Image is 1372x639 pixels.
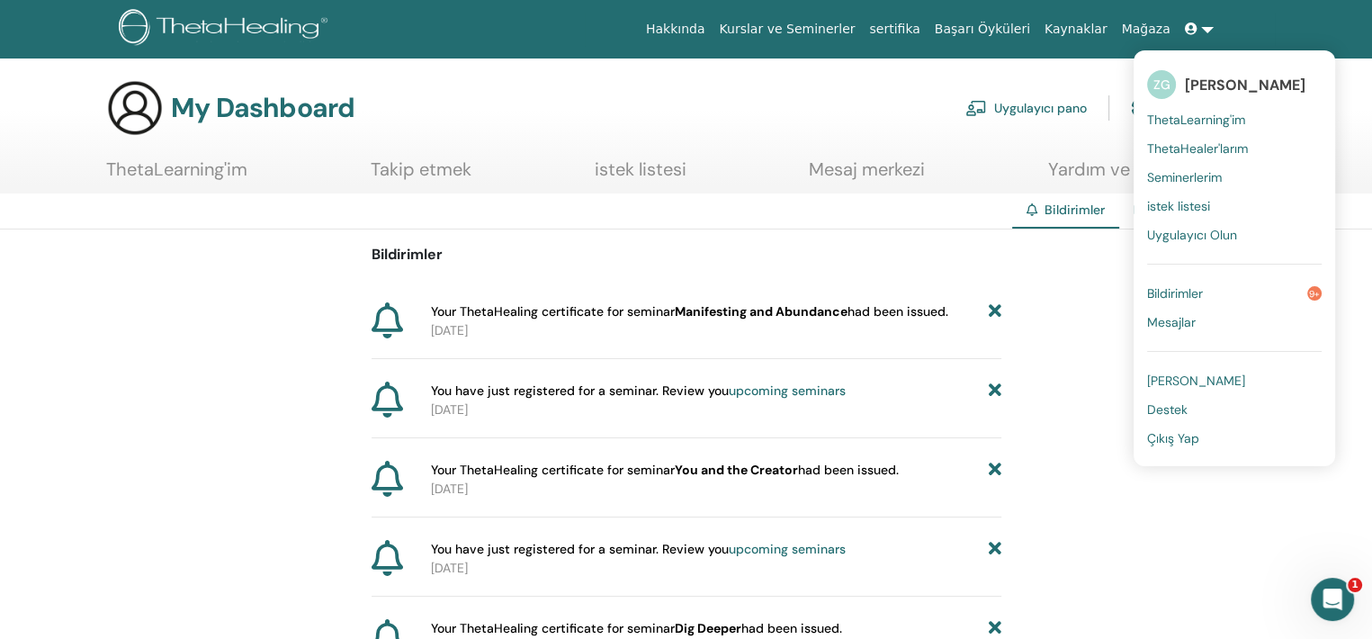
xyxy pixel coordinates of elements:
[371,158,471,193] a: Takip etmek
[1147,308,1322,337] a: Mesajlar
[1147,64,1322,105] a: ZG[PERSON_NAME]
[431,321,1001,340] p: [DATE]
[431,540,846,559] span: You have just registered for a seminar. Review you
[1045,202,1105,218] span: Bildirimler
[675,620,741,636] b: Dig Deeper
[1147,192,1322,220] a: istek listesi
[1037,13,1115,46] a: Kaynaklar
[1307,286,1322,301] span: 9+
[675,462,798,478] b: You and the Creator
[1147,163,1322,192] a: Seminerlerim
[119,9,334,49] img: logo.png
[431,559,1001,578] p: [DATE]
[729,541,846,557] a: upcoming seminars
[809,158,925,193] a: Mesaj merkezi
[106,158,247,193] a: ThetaLearning'im
[1131,88,1212,128] a: Hesabım
[431,480,1001,499] p: [DATE]
[675,303,847,319] b: Manifesting and Abundance
[1147,227,1237,243] span: Uygulayıcı Olun
[171,92,354,124] h3: My Dashboard
[1185,76,1305,94] span: [PERSON_NAME]
[1147,198,1210,214] span: istek listesi
[1147,395,1322,424] a: Destek
[1311,578,1354,621] iframe: Intercom live chat
[862,13,927,46] a: sertifika
[1147,279,1322,308] a: Bildirimler9+
[431,400,1001,419] p: [DATE]
[1147,140,1248,157] span: ThetaHealer'larım
[1147,70,1176,99] span: ZG
[1147,105,1322,134] a: ThetaLearning'im
[1131,93,1152,123] img: cog.svg
[431,382,846,400] span: You have just registered for a seminar. Review you
[965,100,987,116] img: chalkboard-teacher.svg
[1147,169,1222,185] span: Seminerlerim
[1147,134,1322,163] a: ThetaHealer'larım
[928,13,1037,46] a: Başarı Öyküleri
[1114,13,1177,46] a: Mağaza
[431,461,899,480] span: Your ThetaHealing certificate for seminar had been issued.
[1147,430,1199,446] span: Çıkış Yap
[1048,158,1214,193] a: Yardım ve Kaynaklar
[1348,578,1362,592] span: 1
[1147,285,1203,301] span: Bildirimler
[595,158,686,193] a: istek listesi
[1147,220,1322,249] a: Uygulayıcı Olun
[1147,366,1322,395] a: [PERSON_NAME]
[965,88,1087,128] a: Uygulayıcı pano
[1147,424,1322,453] a: Çıkış Yap
[712,13,862,46] a: Kurslar ve Seminerler
[639,13,713,46] a: Hakkında
[106,79,164,137] img: generic-user-icon.jpg
[431,302,948,321] span: Your ThetaHealing certificate for seminar had been issued.
[729,382,846,399] a: upcoming seminars
[431,619,842,638] span: Your ThetaHealing certificate for seminar had been issued.
[1147,112,1245,128] span: ThetaLearning'im
[372,244,1001,265] p: Bildirimler
[1147,401,1188,418] span: Destek
[1147,314,1196,330] span: Mesajlar
[1147,373,1245,389] span: [PERSON_NAME]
